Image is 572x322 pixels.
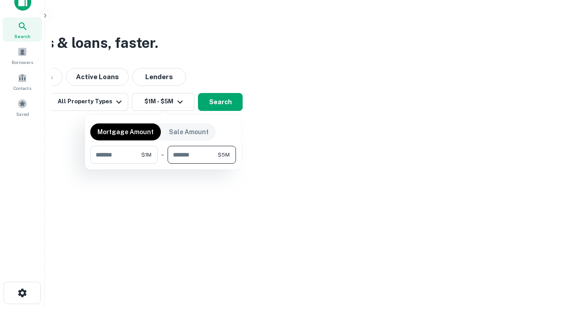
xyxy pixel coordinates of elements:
[141,151,151,159] span: $1M
[218,151,230,159] span: $5M
[169,127,209,137] p: Sale Amount
[161,146,164,164] div: -
[97,127,154,137] p: Mortgage Amount
[527,222,572,265] iframe: Chat Widget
